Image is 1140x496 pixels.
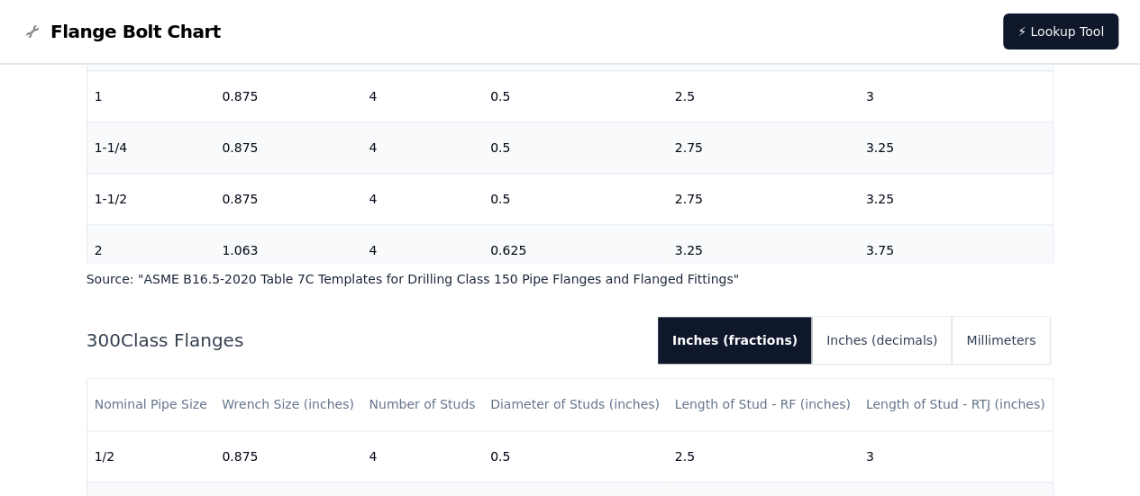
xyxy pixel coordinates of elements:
[214,71,361,122] td: 0.875
[668,174,859,225] td: 2.75
[22,19,221,44] a: Flange Bolt Chart LogoFlange Bolt Chart
[50,19,221,44] span: Flange Bolt Chart
[859,430,1053,482] td: 3
[859,379,1053,430] th: Length of Stud - RTJ (inches)
[22,21,43,42] img: Flange Bolt Chart Logo
[87,71,215,122] td: 1
[668,430,859,482] td: 2.5
[483,122,668,174] td: 0.5
[658,317,812,364] button: Inches (fractions)
[668,379,859,430] th: Length of Stud - RF (inches)
[361,71,483,122] td: 4
[361,379,483,430] th: Number of Studs
[483,379,668,430] th: Diameter of Studs (inches)
[483,430,668,482] td: 0.5
[87,328,643,353] h2: 300 Class Flanges
[87,122,215,174] td: 1-1/4
[668,225,859,276] td: 3.25
[87,174,215,225] td: 1-1/2
[859,225,1053,276] td: 3.75
[214,225,361,276] td: 1.063
[952,317,1050,364] button: Millimeters
[361,122,483,174] td: 4
[668,71,859,122] td: 2.5
[361,174,483,225] td: 4
[483,71,668,122] td: 0.5
[859,174,1053,225] td: 3.25
[483,225,668,276] td: 0.625
[361,430,483,482] td: 4
[87,379,215,430] th: Nominal Pipe Size
[214,174,361,225] td: 0.875
[214,430,361,482] td: 0.875
[483,174,668,225] td: 0.5
[812,317,952,364] button: Inches (decimals)
[87,225,215,276] td: 2
[361,225,483,276] td: 4
[859,71,1053,122] td: 3
[668,122,859,174] td: 2.75
[859,122,1053,174] td: 3.25
[214,379,361,430] th: Wrench Size (inches)
[1003,14,1118,50] a: ⚡ Lookup Tool
[87,270,1054,288] p: Source: " ASME B16.5-2020 Table 7C Templates for Drilling Class 150 Pipe Flanges and Flanged Fitt...
[87,430,215,482] td: 1/2
[214,122,361,174] td: 0.875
